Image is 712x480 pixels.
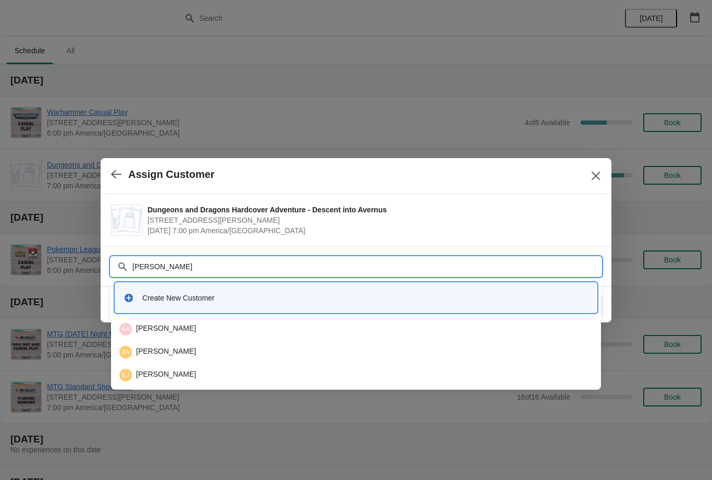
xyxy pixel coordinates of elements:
[148,215,596,225] span: [STREET_ADDRESS][PERSON_NAME]
[119,346,593,358] div: [PERSON_NAME]
[119,369,593,381] div: [PERSON_NAME]
[119,323,593,335] div: [PERSON_NAME]
[111,340,601,363] li: Jace Whitaker
[586,166,605,185] button: Close
[132,257,601,276] input: Search customer name or email
[148,225,596,236] span: [DATE] 7:00 pm America/[GEOGRAPHIC_DATA]
[111,363,601,386] li: Elias Jarrell
[121,326,130,333] text: AA
[111,319,601,340] li: Austin Aja
[119,323,132,335] span: Austin Aja
[121,349,130,356] text: JW
[112,207,142,232] img: Dungeons and Dragons Hardcover Adventure - Descent into Avernus | 2040 Louetta Rd Ste I Spring, T...
[148,205,596,215] span: Dungeons and Dragons Hardcover Adventure - Descent into Avernus
[142,293,588,303] div: Create New Customer
[122,371,129,379] text: EJ
[128,169,215,181] h2: Assign Customer
[119,369,132,381] span: Elias Jarrell
[119,346,132,358] span: Jace Whitaker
